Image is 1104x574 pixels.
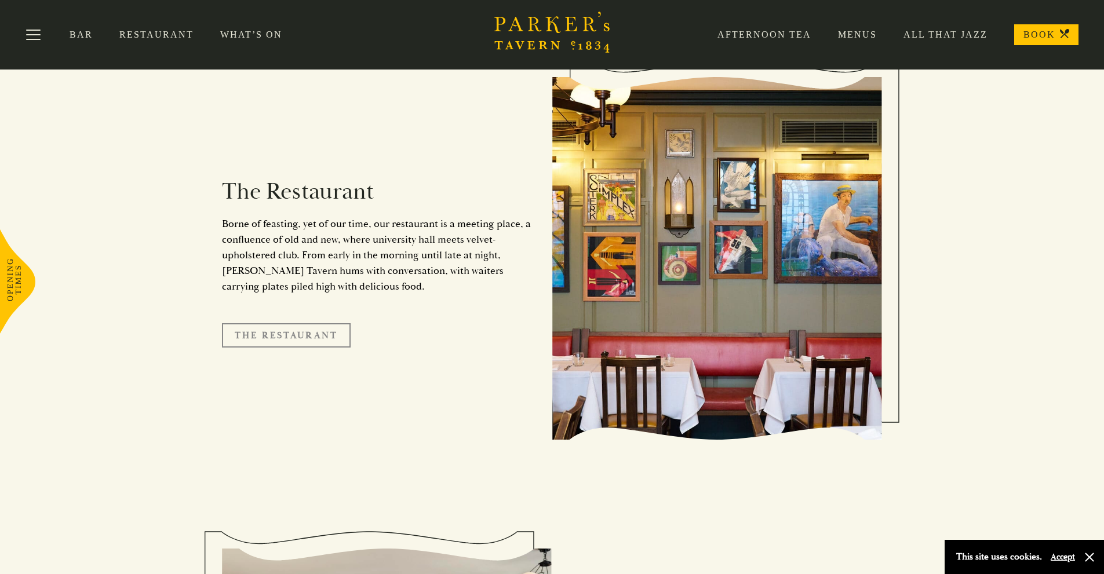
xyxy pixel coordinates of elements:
[956,549,1042,565] p: This site uses cookies.
[222,216,535,294] p: Borne of feasting, yet of our time, our restaurant is a meeting place, a confluence of old and ne...
[222,323,351,348] a: The Restaurant
[1084,551,1095,563] button: Close and accept
[1051,551,1075,562] button: Accept
[222,178,535,206] h2: The Restaurant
